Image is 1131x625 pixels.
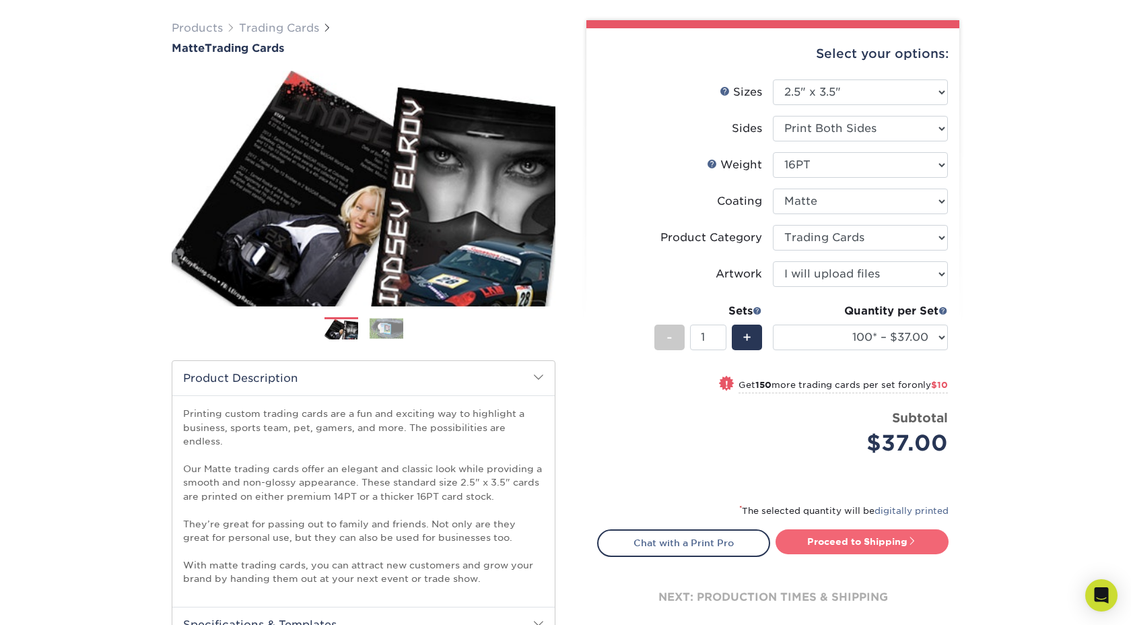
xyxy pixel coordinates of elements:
div: Weight [707,157,762,173]
a: Proceed to Shipping [776,529,949,554]
img: Matte 01 [172,56,555,321]
small: Get more trading cards per set for [739,380,948,393]
a: Trading Cards [239,22,319,34]
img: Trading Cards 02 [370,318,403,339]
strong: 150 [755,380,772,390]
div: Coating [717,193,762,209]
span: + [743,327,751,348]
p: Printing custom trading cards are a fun and exciting way to highlight a business, sports team, pe... [183,407,544,585]
div: Quantity per Set [773,303,948,319]
div: Sets [654,303,762,319]
span: only [912,380,948,390]
span: Matte [172,42,205,55]
div: Open Intercom Messenger [1085,579,1118,612]
span: - [666,327,673,348]
img: Trading Cards 01 [324,318,358,341]
h1: Trading Cards [172,42,555,55]
div: Artwork [716,266,762,282]
a: Products [172,22,223,34]
h2: Product Description [172,361,555,395]
span: $10 [931,380,948,390]
div: Select your options: [597,28,949,79]
small: The selected quantity will be [739,506,949,516]
a: Chat with a Print Pro [597,529,770,556]
div: Sides [732,121,762,137]
strong: Subtotal [892,410,948,425]
a: MatteTrading Cards [172,42,555,55]
div: Product Category [660,230,762,246]
div: Sizes [720,84,762,100]
span: ! [725,377,728,391]
a: digitally printed [875,506,949,516]
div: $37.00 [783,427,948,459]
